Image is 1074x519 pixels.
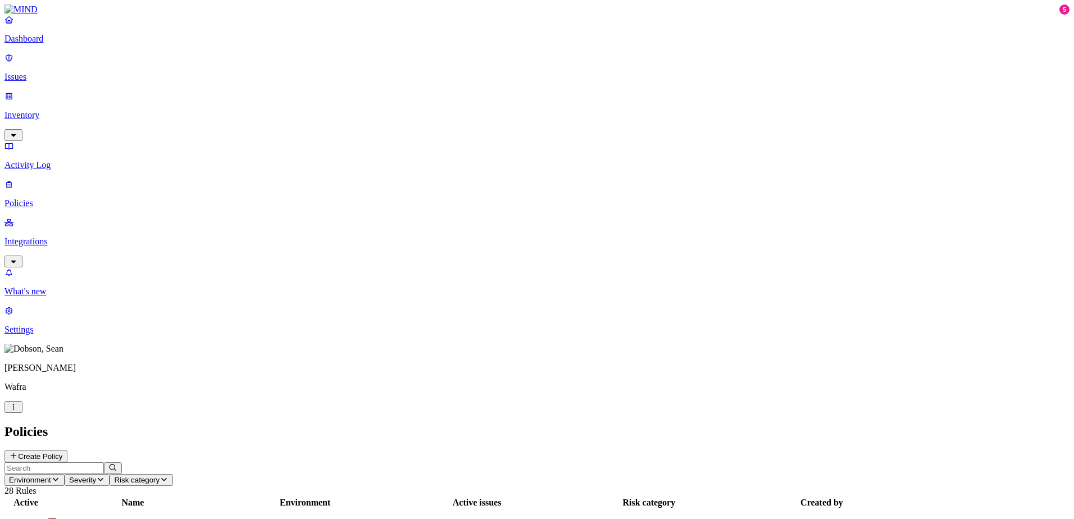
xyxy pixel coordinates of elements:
p: Settings [4,325,1070,335]
button: Create Policy [4,450,67,462]
div: 5 [1059,4,1070,15]
img: Dobson, Sean [4,344,63,354]
a: Integrations [4,217,1070,266]
a: Policies [4,179,1070,208]
a: Activity Log [4,141,1070,170]
p: What's new [4,286,1070,297]
div: Risk category [564,498,734,508]
a: What's new [4,267,1070,297]
a: MIND [4,4,1070,15]
span: 28 Rules [4,486,36,495]
p: Policies [4,198,1070,208]
span: Environment [9,476,51,484]
p: Issues [4,72,1070,82]
input: Search [4,462,104,474]
a: Issues [4,53,1070,82]
a: Dashboard [4,15,1070,44]
span: Risk category [114,476,160,484]
p: Dashboard [4,34,1070,44]
div: Name [48,498,218,508]
div: Environment [220,498,390,508]
h2: Policies [4,424,1070,439]
span: Severity [69,476,96,484]
div: Active [6,498,45,508]
div: Active issues [392,498,561,508]
p: Wafra [4,382,1070,392]
p: Integrations [4,236,1070,247]
p: Inventory [4,110,1070,120]
img: MIND [4,4,38,15]
p: [PERSON_NAME] [4,363,1070,373]
a: Settings [4,306,1070,335]
a: Inventory [4,91,1070,139]
p: Activity Log [4,160,1070,170]
div: Created by [736,498,907,508]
